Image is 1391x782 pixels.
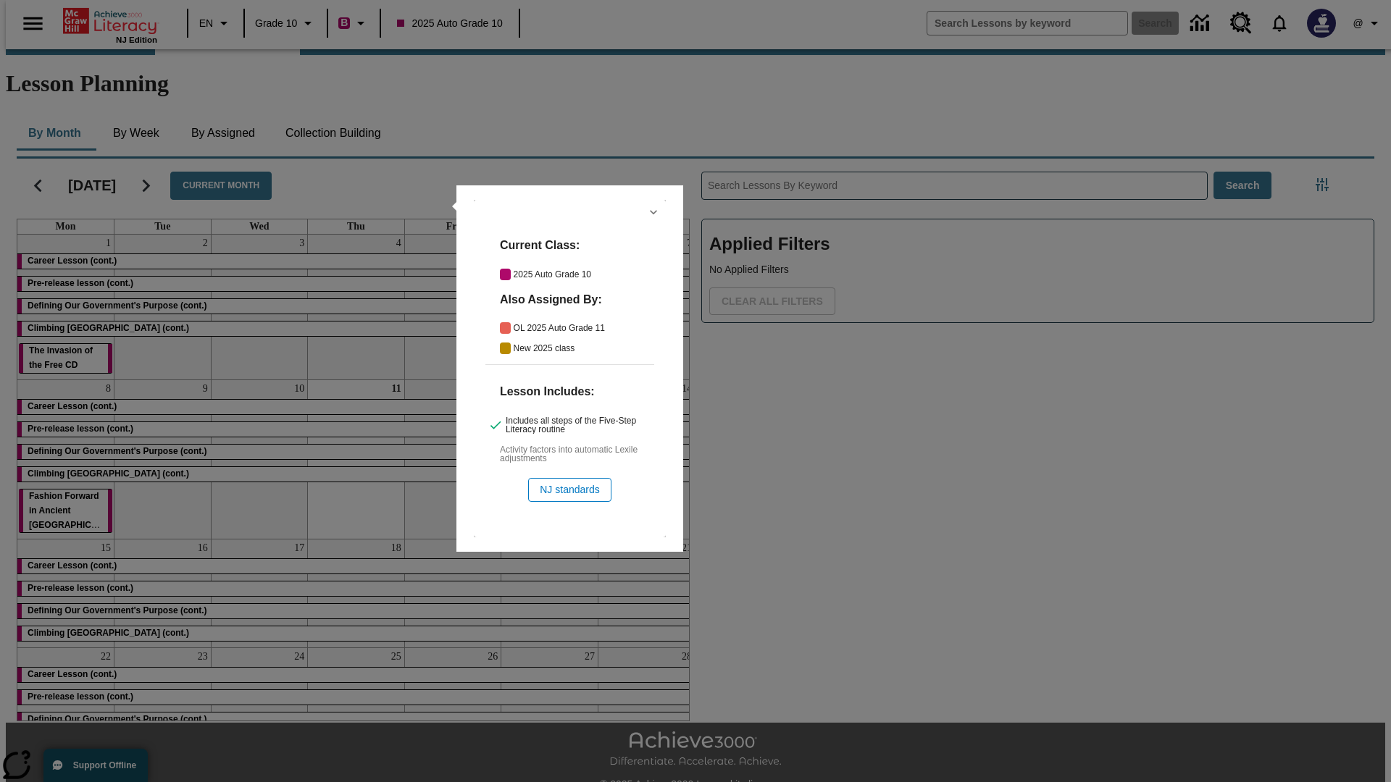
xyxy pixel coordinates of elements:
[474,200,666,537] div: lesson details
[514,324,654,332] span: OL 2025 Auto Grade 11
[500,290,654,308] h6: Also Assigned By:
[643,201,664,223] button: Hide Details
[528,478,611,502] button: NJ standards
[506,416,654,434] span: Includes all steps of the Five-Step Literacy routine
[514,270,654,279] span: 2025 Auto Grade 10
[540,482,599,497] span: NJ standards
[500,236,654,254] h6: Current Class:
[500,445,654,463] span: Activity factors into automatic Lexile adjustments
[500,382,654,400] h6: Lesson Includes:
[514,344,654,353] span: New 2025 class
